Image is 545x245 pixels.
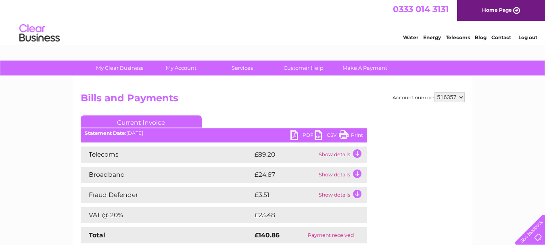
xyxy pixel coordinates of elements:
[81,92,465,108] h2: Bills and Payments
[148,61,214,75] a: My Account
[332,61,398,75] a: Make A Payment
[446,34,470,40] a: Telecoms
[253,187,317,203] td: £3.51
[315,130,339,142] a: CSV
[19,21,60,46] img: logo.png
[491,34,511,40] a: Contact
[253,207,351,223] td: £23.48
[339,130,363,142] a: Print
[81,147,253,163] td: Telecoms
[81,207,253,223] td: VAT @ 20%
[253,147,317,163] td: £89.20
[82,4,464,39] div: Clear Business is a trading name of Verastar Limited (registered in [GEOGRAPHIC_DATA] No. 3667643...
[317,187,367,203] td: Show details
[270,61,337,75] a: Customer Help
[290,130,315,142] a: PDF
[393,92,465,102] div: Account number
[518,34,537,40] a: Log out
[81,115,202,128] a: Current Invoice
[253,167,317,183] td: £24.67
[393,4,449,14] a: 0333 014 3131
[475,34,487,40] a: Blog
[317,167,367,183] td: Show details
[403,34,418,40] a: Water
[85,130,126,136] b: Statement Date:
[81,187,253,203] td: Fraud Defender
[89,231,105,239] strong: Total
[81,167,253,183] td: Broadband
[423,34,441,40] a: Energy
[294,227,367,243] td: Payment received
[86,61,153,75] a: My Clear Business
[317,147,367,163] td: Show details
[255,231,280,239] strong: £140.86
[209,61,276,75] a: Services
[81,130,367,136] div: [DATE]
